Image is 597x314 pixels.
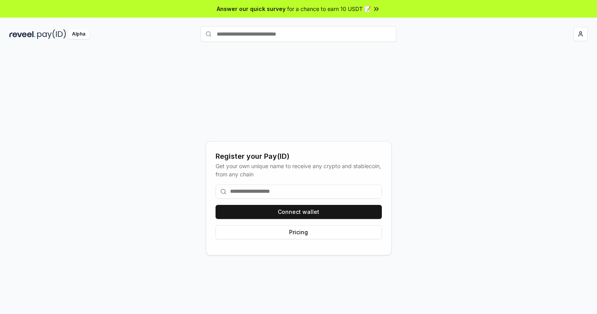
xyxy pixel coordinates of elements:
div: Register your Pay(ID) [216,151,382,162]
span: Answer our quick survey [217,5,286,13]
div: Get your own unique name to receive any crypto and stablecoin, from any chain [216,162,382,178]
button: Connect wallet [216,205,382,219]
div: Alpha [68,29,90,39]
button: Pricing [216,225,382,239]
img: pay_id [37,29,66,39]
img: reveel_dark [9,29,36,39]
span: for a chance to earn 10 USDT 📝 [287,5,371,13]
